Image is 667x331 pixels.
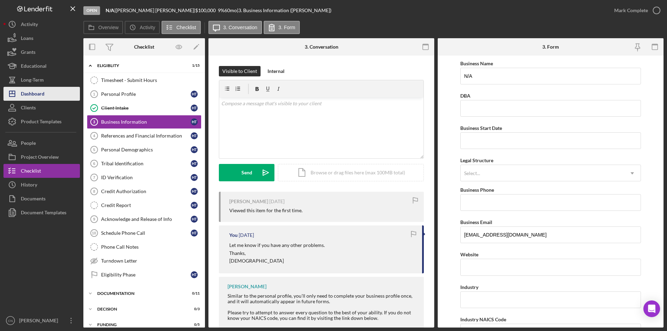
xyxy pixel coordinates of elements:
div: Activity [21,17,38,33]
div: Document Templates [21,206,66,221]
label: Industry NAICS Code [460,316,506,322]
div: [PERSON_NAME] [17,314,63,329]
div: 0 / 3 [187,307,200,311]
a: Documents [3,192,80,206]
label: Website [460,251,478,257]
label: 3. Form [279,25,295,30]
div: Documents [21,192,46,207]
button: 3. Conversation [208,21,262,34]
button: Checklist [162,21,201,34]
button: Checklist [3,164,80,178]
div: Mark Complete [614,3,648,17]
div: Phone Call Notes [101,244,201,250]
button: CN[PERSON_NAME] [3,314,80,328]
tspan: 4 [93,134,96,138]
button: Overview [83,21,123,34]
div: Funding [97,323,182,327]
button: Mark Complete [607,3,664,17]
div: Tribal Identification [101,161,191,166]
div: Personal Demographics [101,147,191,152]
div: History [21,178,37,193]
div: You [229,232,238,238]
div: | 3. Business Information ([PERSON_NAME]) [237,8,331,13]
button: Product Templates [3,115,80,129]
div: H T [191,146,198,153]
span: $100,000 [195,7,216,13]
label: Overview [98,25,118,30]
button: Grants [3,45,80,59]
tspan: 5 [93,148,95,152]
div: 0 / 5 [187,323,200,327]
div: H T [191,174,198,181]
a: Loans [3,31,80,45]
label: Activity [140,25,155,30]
div: | [106,8,116,13]
div: H T [191,91,198,98]
div: Timesheet - Submit Hours [101,77,201,83]
div: Decision [97,307,182,311]
div: Send [241,164,252,181]
a: 9Acknowledge and Release of InfoHT [87,212,201,226]
button: People [3,136,80,150]
label: Business Name [460,60,493,66]
div: 9 % [218,8,224,13]
div: H T [191,105,198,111]
div: 1 / 15 [187,64,200,68]
div: Dashboard [21,87,44,102]
tspan: 10 [92,231,96,235]
div: Visible to Client [222,66,257,76]
a: 3Business InformationHT [87,115,201,129]
div: Product Templates [21,115,61,130]
a: Phone Call Notes [87,240,201,254]
div: Acknowledge and Release of Info [101,216,191,222]
label: Business Phone [460,187,494,193]
div: Business Information [101,119,191,125]
div: Schedule Phone Call [101,230,191,236]
a: 7ID VerificationHT [87,171,201,184]
button: Dashboard [3,87,80,101]
p: Thanks, [229,249,325,257]
label: Business Start Date [460,125,502,131]
div: ID Verification [101,175,191,180]
div: References and Financial Information [101,133,191,139]
a: Project Overview [3,150,80,164]
button: 3. Form [264,21,300,34]
div: H T [191,118,198,125]
tspan: 7 [93,175,95,180]
label: DBA [460,93,470,99]
button: Document Templates [3,206,80,220]
a: 10Schedule Phone CallHT [87,226,201,240]
div: 0 / 11 [187,291,200,296]
div: H T [191,230,198,237]
a: 5Personal DemographicsHT [87,143,201,157]
div: H T [191,202,198,209]
button: Visible to Client [219,66,261,76]
a: Credit ReportHT [87,198,201,212]
tspan: 6 [93,162,95,166]
div: [PERSON_NAME] [229,199,268,204]
div: [PERSON_NAME] [228,284,266,289]
div: Open [83,6,100,15]
div: Clients [21,101,36,116]
button: Long-Term [3,73,80,87]
label: Industry [460,284,478,290]
button: Internal [264,66,288,76]
div: Personal Profile [101,91,191,97]
div: Long-Term [21,73,44,89]
a: Timesheet - Submit Hours [87,73,201,87]
tspan: 3 [93,120,95,124]
a: Educational [3,59,80,73]
a: 4References and Financial InformationHT [87,129,201,143]
div: Internal [267,66,285,76]
div: 3. Conversation [305,44,338,50]
label: 3. Conversation [223,25,257,30]
time: 2025-09-10 13:40 [239,232,254,238]
div: Credit Authorization [101,189,191,194]
div: People [21,136,36,152]
div: H T [191,160,198,167]
time: 2025-09-10 13:45 [269,199,285,204]
b: N/A [106,7,114,13]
